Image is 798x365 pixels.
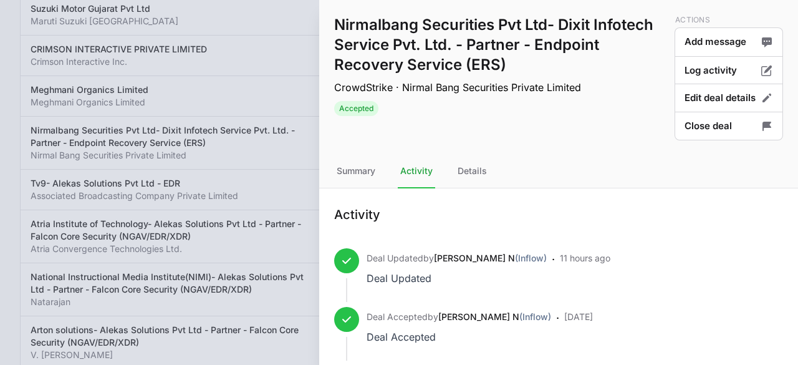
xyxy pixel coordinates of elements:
div: Summary [334,155,378,188]
button: Log activity [675,56,783,85]
div: Deal Accepted [367,328,551,346]
time: [DATE] [564,311,593,322]
a: [PERSON_NAME] N(Inflow) [438,311,551,322]
p: CrowdStrike · Nirmal Bang Securities Private Limited [334,80,670,95]
span: · [556,309,559,346]
nav: Tabs [319,155,798,188]
div: Details [455,155,489,188]
button: Close deal [675,112,783,141]
div: Deal Updated [367,270,547,287]
p: by [367,311,551,323]
div: Deal actions [675,15,783,140]
span: (Inflow) [519,311,551,322]
div: Activity [398,155,435,188]
span: (Inflow) [515,253,547,263]
p: by [367,252,547,265]
h1: Nirmalbang Securities Pvt Ltd- Dixit Infotech Service Pvt. Ltd. - Partner - Endpoint Recovery Ser... [334,15,670,75]
a: [PERSON_NAME] N(Inflow) [434,253,547,263]
time: 11 hours ago [560,253,610,263]
p: Actions [675,15,783,25]
button: Edit deal details [675,84,783,113]
h1: Activity [334,206,783,223]
span: Deal Accepted [367,311,428,322]
span: Deal Updated [367,253,423,263]
button: Add message [675,27,783,57]
span: · [552,251,555,287]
